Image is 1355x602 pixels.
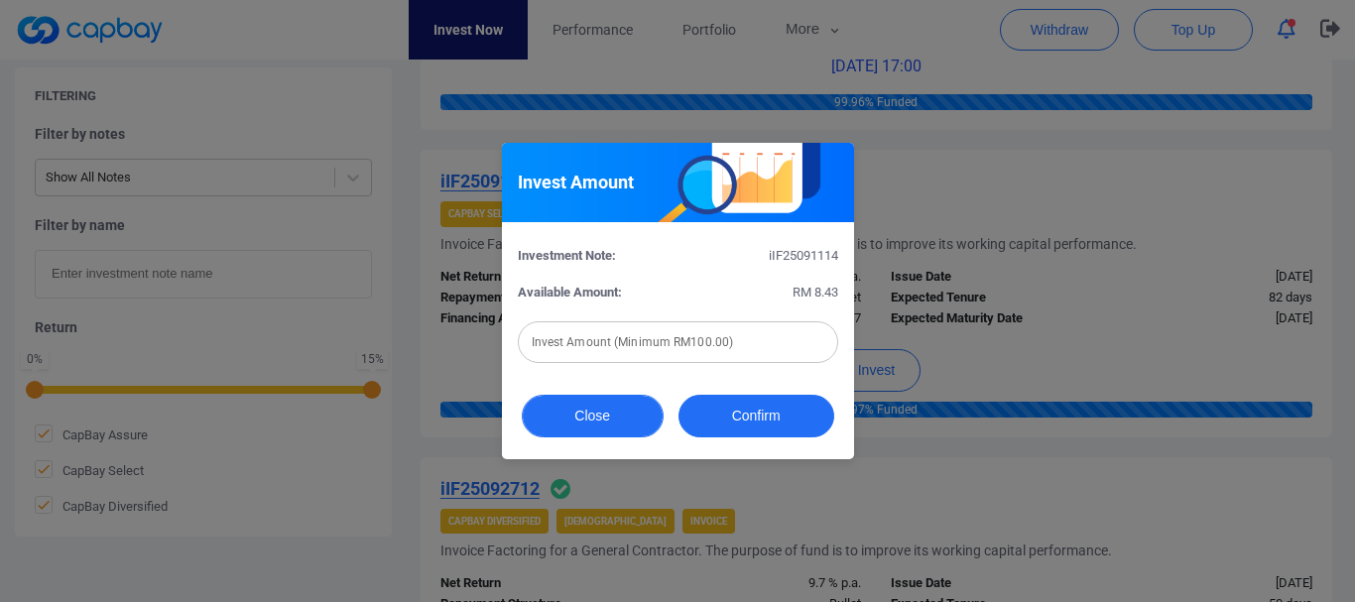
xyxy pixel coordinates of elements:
[518,171,634,194] h5: Invest Amount
[793,285,838,300] span: RM 8.43
[503,283,678,303] div: Available Amount:
[522,395,664,437] button: Close
[677,246,853,267] div: iIF25091114
[678,395,834,437] button: Confirm
[503,246,678,267] div: Investment Note:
